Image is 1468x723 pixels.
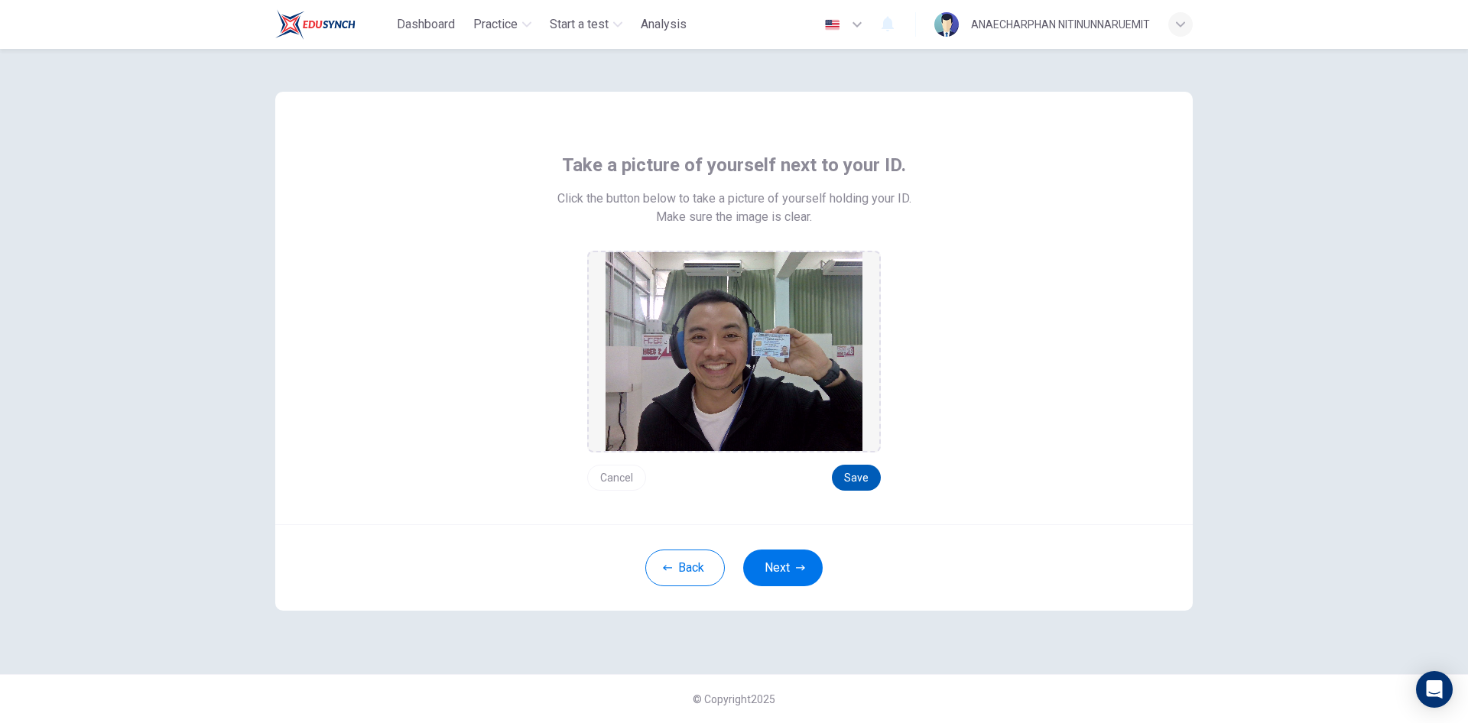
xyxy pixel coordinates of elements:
[656,208,812,226] span: Make sure the image is clear.
[587,465,646,491] button: Cancel
[641,15,687,34] span: Analysis
[391,11,461,38] button: Dashboard
[832,465,881,491] button: Save
[275,9,391,40] a: Train Test logo
[635,11,693,38] button: Analysis
[823,19,842,31] img: en
[467,11,538,38] button: Practice
[275,9,356,40] img: Train Test logo
[544,11,628,38] button: Start a test
[550,15,609,34] span: Start a test
[971,15,1150,34] div: ANAECHARPHAN NITINUNNARUEMIT
[606,252,862,451] img: preview screemshot
[1416,671,1453,708] div: Open Intercom Messenger
[693,693,775,705] span: © Copyright 2025
[397,15,455,34] span: Dashboard
[645,550,725,586] button: Back
[557,190,911,208] span: Click the button below to take a picture of yourself holding your ID.
[562,153,906,177] span: Take a picture of yourself next to your ID.
[743,550,823,586] button: Next
[473,15,518,34] span: Practice
[934,12,959,37] img: Profile picture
